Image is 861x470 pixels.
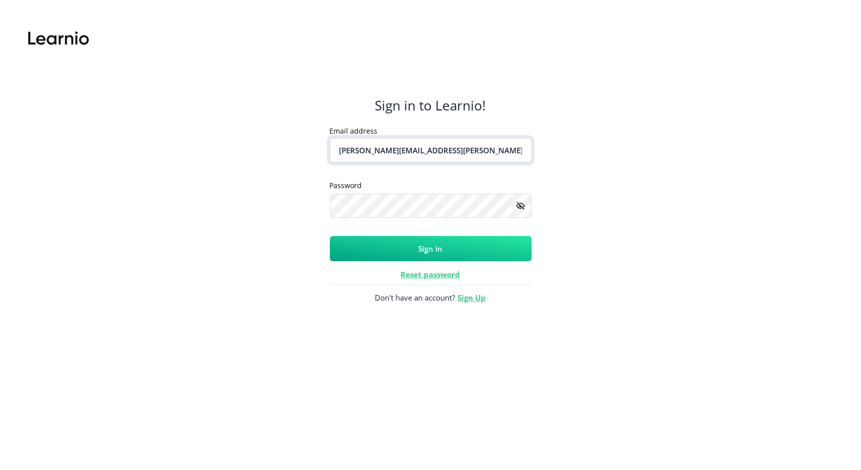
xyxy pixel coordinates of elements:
span: Don't have an account? [330,284,532,310]
a: Reset password [401,269,461,279]
button: Sign in [330,236,532,261]
label: Email address [330,126,378,136]
label: Password [330,181,362,191]
input: Enter Email [330,138,532,162]
a: Sign Up [458,292,486,303]
img: Learnio.svg [28,28,89,48]
h4: Sign in to Learnio! [375,97,486,113]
